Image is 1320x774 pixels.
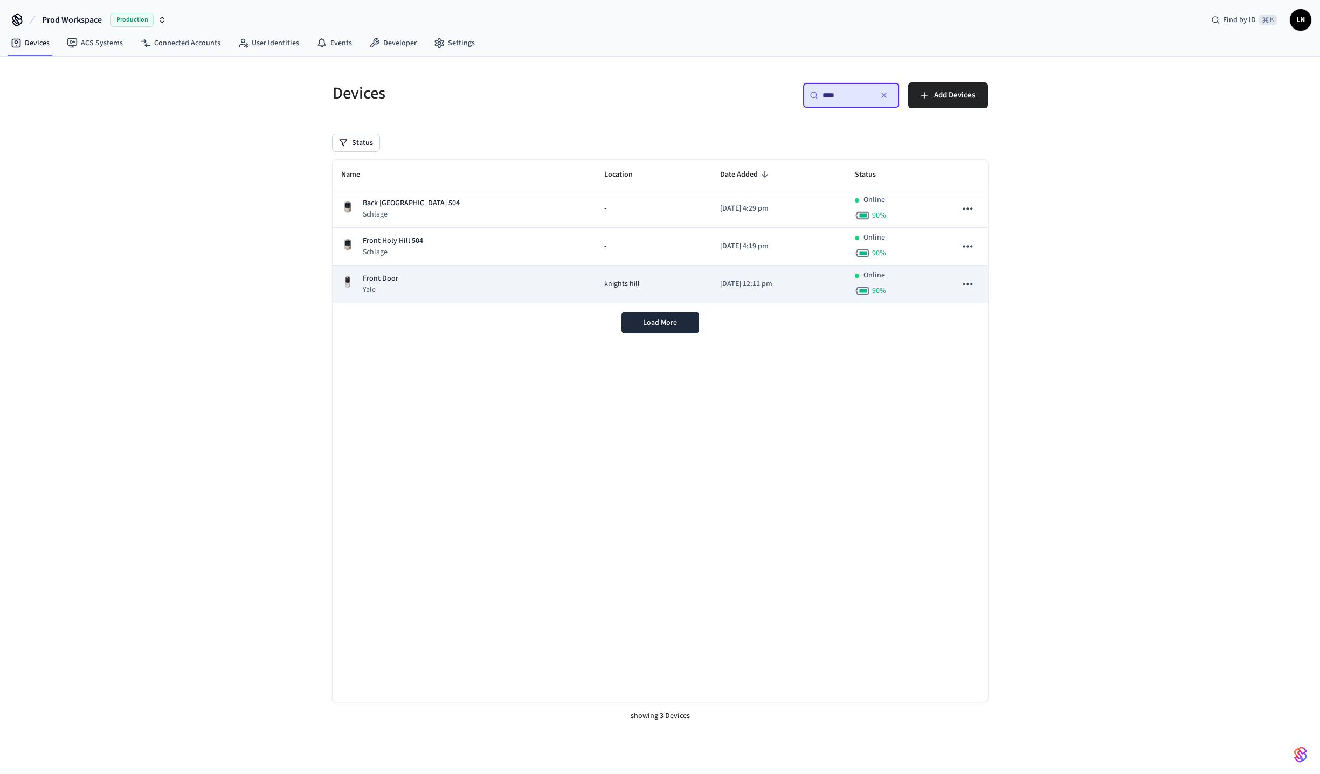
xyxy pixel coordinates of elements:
table: sticky table [333,160,988,303]
img: Schlage Sense Smart Deadbolt with Camelot Trim, Front [341,200,354,213]
a: Settings [425,33,483,53]
span: 90 % [872,210,886,221]
span: Status [855,166,890,183]
span: ⌘ K [1259,15,1277,25]
span: Location [604,166,647,183]
p: Schlage [363,209,460,220]
span: Production [110,13,154,27]
span: 90 % [872,248,886,259]
span: Add Devices [934,88,975,102]
span: Name [341,166,374,183]
p: [DATE] 12:11 pm [720,278,838,290]
span: LN [1291,10,1310,30]
span: Load More [643,317,677,328]
a: ACS Systems [58,33,132,53]
a: Events [308,33,361,53]
a: Developer [361,33,425,53]
img: Yale Assure Touchscreen Wifi Smart Lock, Satin Nickel, Front [341,276,354,289]
span: Date Added [720,166,772,183]
span: - [604,241,606,252]
p: Online [863,232,885,243]
p: Online [863,194,885,206]
span: Find by ID [1223,15,1256,25]
p: Yale [363,284,398,295]
button: Status [333,134,379,151]
h5: Devices [333,82,654,104]
div: Find by ID⌘ K [1202,10,1286,30]
span: knights hill [604,278,640,290]
p: Schlage [363,247,423,257]
span: - [604,203,606,214]
a: Connected Accounts [132,33,229,53]
p: [DATE] 4:19 pm [720,241,838,252]
img: SeamLogoGradient.69752ec5.svg [1294,746,1307,763]
span: 90 % [872,285,886,296]
a: Devices [2,33,58,53]
p: Front Holy Hill 504 [363,235,423,247]
p: Front Door [363,273,398,284]
p: Back [GEOGRAPHIC_DATA] 504 [363,198,460,209]
p: Online [863,270,885,281]
button: Load More [621,312,699,333]
button: LN [1290,9,1311,31]
button: Add Devices [908,82,988,108]
div: showing 3 Devices [333,702,988,730]
p: [DATE] 4:29 pm [720,203,838,214]
span: Prod Workspace [42,13,102,26]
a: User Identities [229,33,308,53]
img: Schlage Sense Smart Deadbolt with Camelot Trim, Front [341,238,354,251]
